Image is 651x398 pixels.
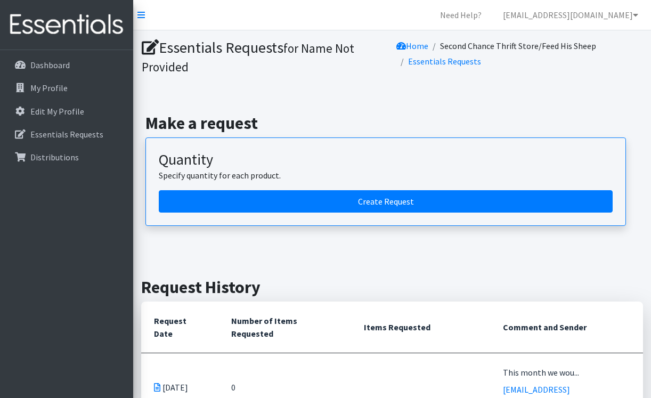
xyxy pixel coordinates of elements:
a: Second Chance Thrift Store/Feed His Sheep [440,40,596,51]
a: My Profile [4,77,129,99]
th: Items Requested [351,302,491,353]
a: Distributions [4,147,129,168]
a: Edit My Profile [4,101,129,122]
p: Specify quantity for each product. [159,169,613,182]
p: Essentials Requests [30,129,103,140]
p: Distributions [30,152,79,163]
h2: Request History [141,277,643,297]
a: Home [396,40,428,51]
small: for Name Not Provided [142,40,354,75]
h2: Make a request [145,113,639,133]
h3: Quantity [159,151,613,169]
p: Dashboard [30,60,70,70]
div: This month we wou... [503,366,630,379]
a: Dashboard [4,54,129,76]
p: My Profile [30,83,68,93]
a: Create a request by quantity [159,190,613,213]
th: Number of Items Requested [218,302,351,353]
th: Request Date [141,302,218,353]
a: Essentials Requests [408,56,481,67]
p: Edit My Profile [30,106,84,117]
a: [EMAIL_ADDRESS][DOMAIN_NAME] [494,4,647,26]
img: HumanEssentials [4,7,129,43]
a: Essentials Requests [4,124,129,145]
th: Comment and Sender [490,302,643,353]
h1: Essentials Requests [142,38,388,75]
a: Need Help? [432,4,490,26]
